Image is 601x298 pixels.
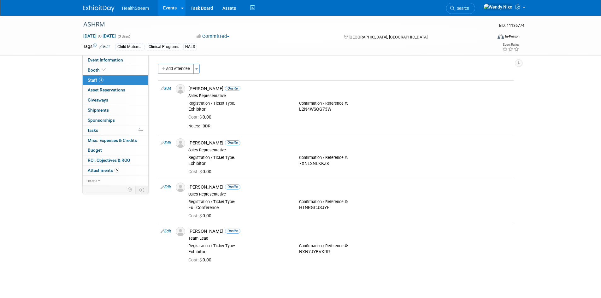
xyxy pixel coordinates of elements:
[483,3,512,10] img: Wendy Nixx
[161,229,171,233] a: Edit
[188,107,290,112] div: Exhibitor
[188,101,290,106] div: Registration / Ticket Type:
[299,155,400,160] div: Confirmation / Reference #:
[194,33,232,40] button: Committed
[88,87,125,92] span: Asset Reservations
[83,95,148,105] a: Giveaways
[188,192,511,197] div: Sales Representative
[88,78,103,83] span: Staff
[299,249,400,255] div: NXN7JYBVKRR
[99,44,110,49] a: Edit
[225,229,240,233] span: Onsite
[188,243,290,248] div: Registration / Ticket Type:
[299,101,400,106] div: Confirmation / Reference #:
[83,155,148,165] a: ROI, Objectives & ROO
[188,213,203,218] span: Cost: $
[188,114,214,120] span: 0.00
[188,161,290,167] div: Exhibitor
[83,75,148,85] a: Staff4
[88,168,119,173] span: Attachments
[88,158,130,163] span: ROI, Objectives & ROO
[86,178,97,183] span: more
[188,114,203,120] span: Cost: $
[188,124,200,129] div: Notes:
[455,6,469,11] span: Search
[299,107,400,112] div: L2N4WSQG73W
[83,85,148,95] a: Asset Reservations
[88,118,115,123] span: Sponsorships
[176,227,185,236] img: Associate-Profile-5.png
[505,34,520,39] div: In-Person
[225,86,240,91] span: Onsite
[188,169,203,174] span: Cost: $
[161,141,171,145] a: Edit
[103,68,106,72] i: Booth reservation complete
[188,236,511,241] div: Team Lead
[188,93,511,98] div: Sales Representative
[83,65,148,75] a: Booth
[176,183,185,192] img: Associate-Profile-5.png
[188,205,290,211] div: Full Conference
[188,148,511,153] div: Sales Representative
[502,43,519,46] div: Event Rating
[99,78,103,82] span: 4
[83,176,148,185] a: more
[188,249,290,255] div: Exhibitor
[117,34,130,38] span: (3 days)
[299,161,400,167] div: 7XNL2NLKKZK
[81,19,483,30] div: ASHRM
[83,105,148,115] a: Shipments
[115,168,119,172] span: 5
[203,124,511,129] div: BDR
[115,44,144,50] div: Child Maternal
[188,169,214,174] span: 0.00
[83,5,115,12] img: ExhibitDay
[188,228,511,234] div: [PERSON_NAME]
[97,33,103,38] span: to
[455,33,520,42] div: Event Format
[188,257,214,262] span: 0.00
[83,145,148,155] a: Budget
[161,86,171,91] a: Edit
[349,35,427,39] span: [GEOGRAPHIC_DATA], [GEOGRAPHIC_DATA]
[83,43,110,50] td: Tags
[135,186,148,194] td: Toggle Event Tabs
[83,166,148,175] a: Attachments5
[188,184,511,190] div: [PERSON_NAME]
[83,55,148,65] a: Event Information
[176,84,185,94] img: Associate-Profile-5.png
[147,44,181,50] div: Clinical Programs
[88,108,109,113] span: Shipments
[125,186,136,194] td: Personalize Event Tab Strip
[88,57,123,62] span: Event Information
[88,148,102,153] span: Budget
[188,140,511,146] div: [PERSON_NAME]
[188,257,203,262] span: Cost: $
[161,185,171,189] a: Edit
[299,205,400,211] div: HTNRGCJSJYF
[188,86,511,92] div: [PERSON_NAME]
[498,34,504,39] img: Format-Inperson.png
[176,138,185,148] img: Associate-Profile-5.png
[158,64,194,74] button: Add Attendee
[83,126,148,135] a: Tasks
[88,97,108,102] span: Giveaways
[225,184,240,189] span: Onsite
[188,199,290,204] div: Registration / Ticket Type:
[88,67,107,73] span: Booth
[446,3,475,14] a: Search
[83,136,148,145] a: Misc. Expenses & Credits
[88,138,137,143] span: Misc. Expenses & Credits
[83,33,116,39] span: [DATE] [DATE]
[183,44,197,50] div: NALS
[225,140,240,145] span: Onsite
[188,155,290,160] div: Registration / Ticket Type:
[122,6,149,11] span: HealthStream
[299,199,400,204] div: Confirmation / Reference #:
[499,23,524,28] span: Event ID: 11136774
[83,115,148,125] a: Sponsorships
[299,243,400,248] div: Confirmation / Reference #:
[188,213,214,218] span: 0.00
[87,128,98,133] span: Tasks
